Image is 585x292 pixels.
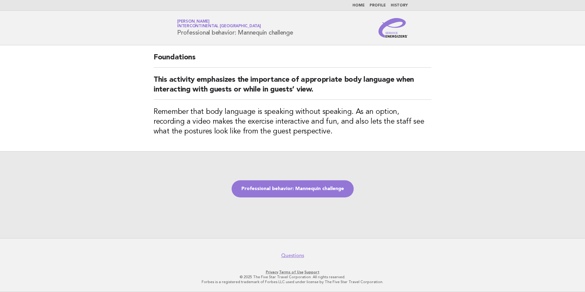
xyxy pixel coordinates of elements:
a: History [391,4,408,7]
h1: Professional behavior: Mannequin challenge [177,20,293,36]
h2: This activity emphasizes the importance of appropriate body language when interacting with guests... [154,75,431,100]
p: Forbes is a registered trademark of Forbes LLC used under license by The Five Star Travel Corpora... [105,279,480,284]
a: [PERSON_NAME]InterContinental [GEOGRAPHIC_DATA] [177,20,261,28]
h3: Remember that body language is speaking without speaking. As an option, recording a video makes t... [154,107,431,137]
a: Support [304,270,319,274]
a: Privacy [266,270,278,274]
span: InterContinental [GEOGRAPHIC_DATA] [177,24,261,28]
a: Questions [281,253,304,259]
img: Service Energizers [378,18,408,38]
a: Professional behavior: Mannequin challenge [232,180,354,197]
p: · · [105,270,480,275]
a: Terms of Use [279,270,304,274]
a: Profile [370,4,386,7]
p: © 2025 The Five Star Travel Corporation. All rights reserved. [105,275,480,279]
a: Home [352,4,365,7]
h2: Foundations [154,53,431,68]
